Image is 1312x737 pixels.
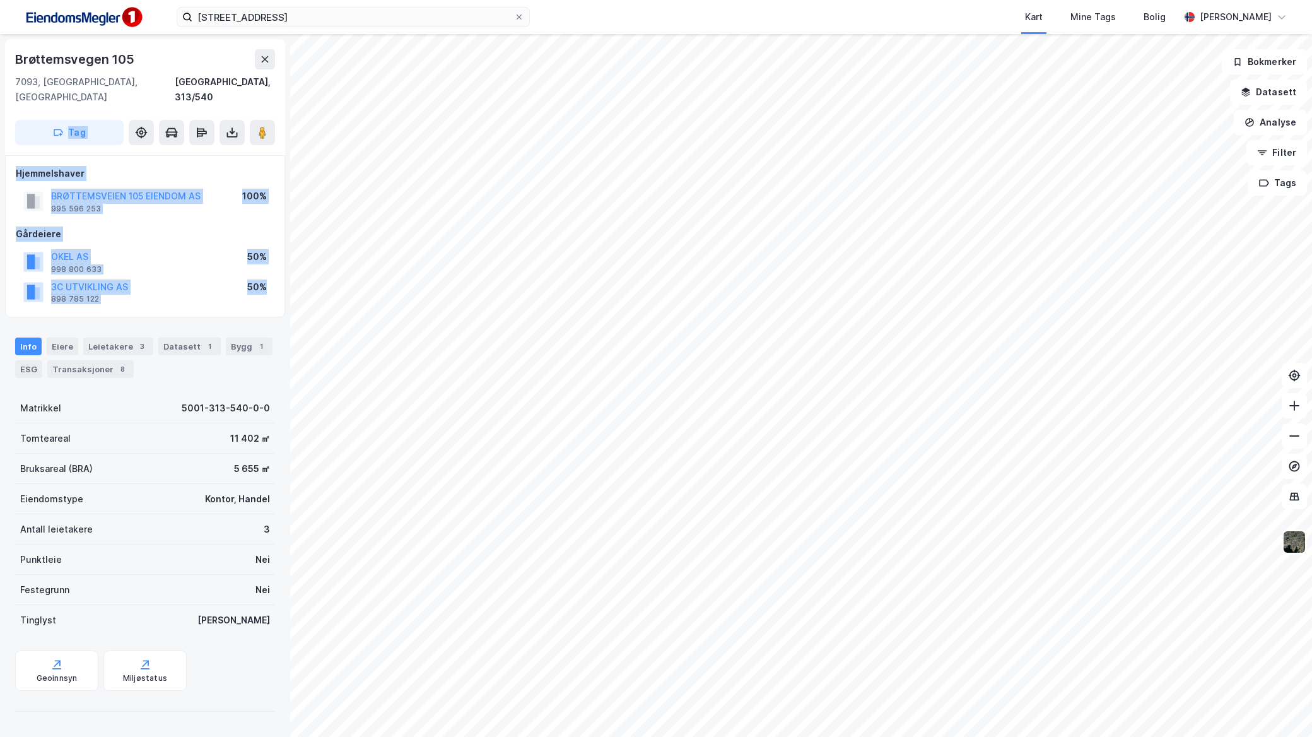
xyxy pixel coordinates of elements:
div: Hjemmelshaver [16,166,274,181]
div: Nei [255,582,270,598]
div: Tomteareal [20,431,71,446]
div: 995 596 253 [51,204,101,214]
div: Bygg [226,338,272,355]
div: 1 [203,340,216,353]
iframe: Chat Widget [1249,676,1312,737]
div: ESG [15,360,42,378]
div: 3 [136,340,148,353]
button: Tag [15,120,124,145]
div: [GEOGRAPHIC_DATA], 313/540 [175,74,275,105]
div: [PERSON_NAME] [1200,9,1272,25]
div: Leietakere [83,338,153,355]
div: Datasett [158,338,221,355]
div: Eiendomstype [20,492,83,507]
div: 7093, [GEOGRAPHIC_DATA], [GEOGRAPHIC_DATA] [15,74,175,105]
div: Miljøstatus [123,673,167,683]
div: Antall leietakere [20,522,93,537]
div: 50% [247,249,267,264]
div: Brøttemsvegen 105 [15,49,137,69]
div: Info [15,338,42,355]
button: Filter [1246,140,1307,165]
div: 998 800 633 [51,264,102,274]
button: Analyse [1234,110,1307,135]
div: Eiere [47,338,78,355]
div: Kontor, Handel [205,492,270,507]
div: 11 402 ㎡ [230,431,270,446]
img: F4PB6Px+NJ5v8B7XTbfpPpyloAAAAASUVORK5CYII= [20,3,146,32]
div: 50% [247,280,267,295]
input: Søk på adresse, matrikkel, gårdeiere, leietakere eller personer [192,8,514,27]
button: Tags [1248,170,1307,196]
div: Geoinnsyn [37,673,78,683]
div: 5 655 ㎡ [234,461,270,476]
div: Mine Tags [1070,9,1116,25]
button: Bokmerker [1222,49,1307,74]
div: Matrikkel [20,401,61,416]
div: 3 [264,522,270,537]
div: Gårdeiere [16,227,274,242]
div: 1 [255,340,267,353]
div: Festegrunn [20,582,69,598]
div: Transaksjoner [47,360,134,378]
div: Punktleie [20,552,62,567]
div: Nei [255,552,270,567]
div: Kart [1025,9,1043,25]
button: Datasett [1230,80,1307,105]
div: Kontrollprogram for chat [1249,676,1312,737]
div: Bolig [1144,9,1166,25]
div: 5001-313-540-0-0 [182,401,270,416]
div: 898 785 122 [51,294,99,304]
img: 9k= [1282,530,1306,554]
div: [PERSON_NAME] [197,613,270,628]
div: Tinglyst [20,613,56,628]
div: 8 [116,363,129,375]
div: Bruksareal (BRA) [20,461,93,476]
div: 100% [242,189,267,204]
